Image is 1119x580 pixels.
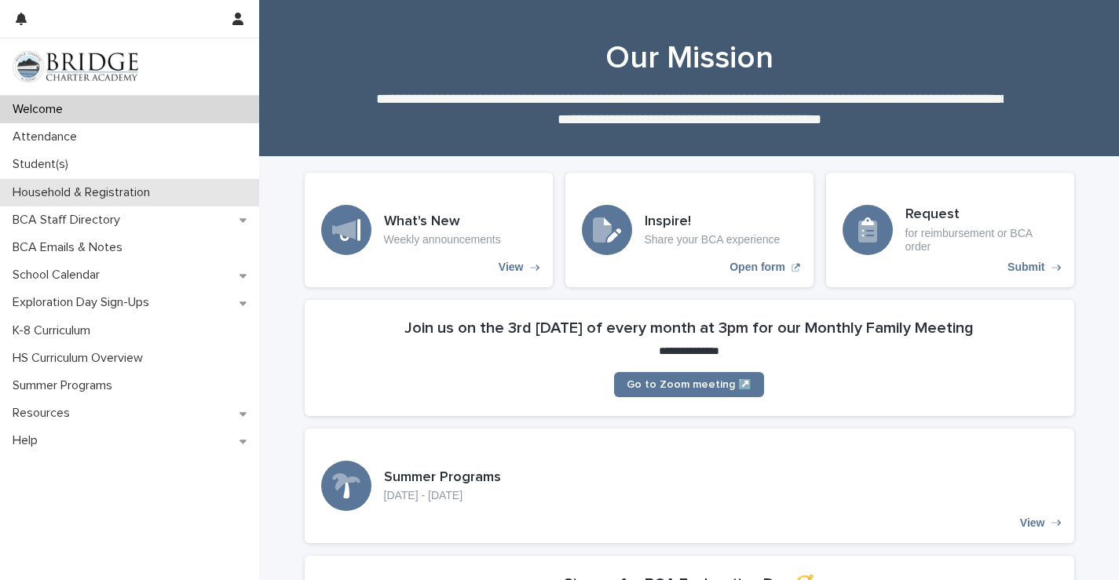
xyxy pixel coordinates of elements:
p: BCA Emails & Notes [6,240,135,255]
p: K-8 Curriculum [6,323,103,338]
a: Submit [826,173,1074,287]
h3: Summer Programs [384,469,501,487]
p: Weekly announcements [384,233,501,246]
p: Help [6,433,50,448]
a: Go to Zoom meeting ↗️ [614,372,764,397]
p: Open form [730,261,785,274]
p: Household & Registration [6,185,163,200]
p: Attendance [6,129,90,144]
p: Welcome [6,102,75,117]
p: Resources [6,406,82,421]
a: Open form [565,173,814,287]
p: Share your BCA experience [645,233,781,246]
h2: Join us on the 3rd [DATE] of every month at 3pm for our Monthly Family Meeting [404,319,974,337]
h3: Request [905,206,1058,224]
p: Exploration Day Sign-Ups [6,295,162,310]
p: View [1020,516,1045,530]
p: Summer Programs [6,378,125,393]
p: [DATE] - [DATE] [384,489,501,502]
a: View [305,173,553,287]
p: Submit [1007,261,1044,274]
p: BCA Staff Directory [6,213,133,228]
img: V1C1m3IdTEidaUdm9Hs0 [13,51,138,82]
h3: Inspire! [645,213,781,231]
a: View [305,429,1074,543]
span: Go to Zoom meeting ↗️ [627,379,751,390]
p: School Calendar [6,268,112,283]
p: View [499,261,524,274]
h1: Our Mission [305,39,1074,77]
h3: What's New [384,213,501,231]
p: for reimbursement or BCA order [905,227,1058,254]
p: HS Curriculum Overview [6,351,155,366]
p: Student(s) [6,157,81,172]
